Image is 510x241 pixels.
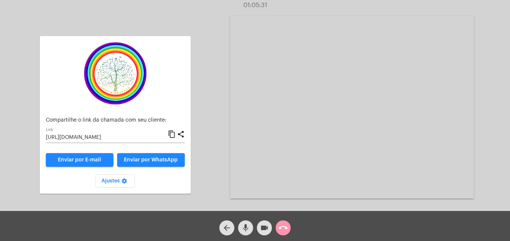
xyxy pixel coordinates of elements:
mat-icon: mic [241,223,250,232]
span: Enviar por E-mail [58,157,101,163]
button: Ajustes [95,174,135,188]
mat-icon: call_end [279,223,288,232]
span: Enviar por WhatsApp [124,157,178,163]
span: 01:05:31 [243,2,267,8]
img: c337f8d0-2252-6d55-8527-ab50248c0d14.png [78,42,153,105]
mat-icon: arrow_back [222,223,231,232]
mat-icon: share [177,130,185,139]
button: Enviar por WhatsApp [117,153,185,167]
mat-icon: content_copy [168,130,176,139]
mat-icon: videocam [260,223,269,232]
mat-icon: settings [120,178,129,187]
p: Compartilhe o link da chamada com seu cliente: [46,117,185,123]
a: Enviar por E-mail [46,153,113,167]
span: Ajustes [101,178,129,184]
